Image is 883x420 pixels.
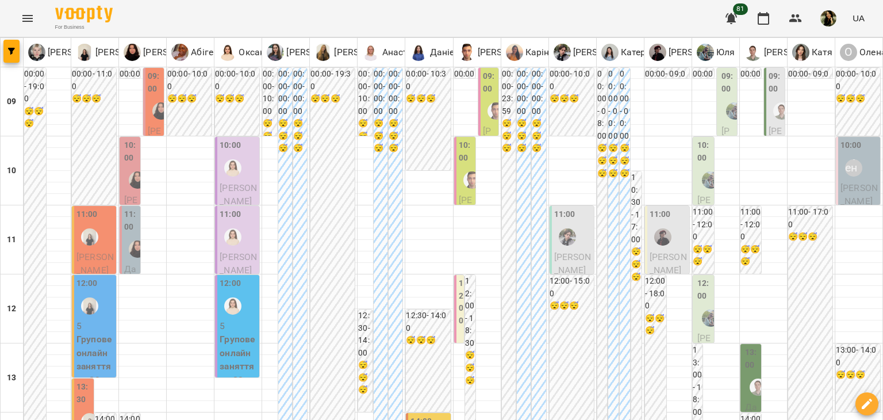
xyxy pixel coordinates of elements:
a: Д Даніела [410,44,464,61]
img: Михайло [487,102,505,120]
h6: 😴😴😴 [836,93,880,105]
a: К Катя [792,44,833,61]
h6: 😴😴😴 [358,359,372,396]
h6: 😴😴😴 [550,93,594,105]
img: Є [28,44,45,61]
span: [PERSON_NAME] [650,251,687,276]
a: А Абігейл [171,44,224,61]
a: Ж [PERSON_NAME] [76,44,165,61]
p: Катя [809,45,833,59]
h6: 12:30 - 14:00 [358,310,372,359]
img: Юля [702,171,719,189]
img: Андрій [773,102,790,120]
h6: 12:00 - 18:00 [645,275,667,312]
p: 5 [220,319,257,333]
h6: 😴😴😴 [620,142,630,180]
img: Михайло [463,171,481,189]
h6: 00:00 - 00:00 [620,68,630,142]
h6: 00:00 - 10:00 [358,68,372,117]
img: Жюлі [81,228,98,246]
h6: 😴😴😴 [406,334,450,347]
img: О [219,44,236,61]
h6: 😴😴😴 [550,300,594,312]
a: А [PERSON_NAME] [744,44,834,61]
label: 09:00 [148,70,162,95]
h6: 00:00 - 11:00 [72,68,116,93]
h6: 11:00 - 12:00 [693,206,714,243]
a: Ю [PERSON_NAME] [267,44,356,61]
a: О Оксана [219,44,270,61]
h6: 00:00 - 10:00 [167,68,212,93]
img: Юля [726,102,743,120]
h6: 00:00 - 10:30 [406,68,450,93]
img: Д [410,44,427,61]
p: Оксана [236,45,270,59]
label: 11:00 [124,208,138,233]
h6: 00:00 - 00:00 [278,68,292,117]
img: А [649,44,666,61]
div: Олександра [124,44,213,61]
h6: 😴😴😴 [836,369,880,381]
h6: 😴😴😴 [358,117,372,155]
span: [PERSON_NAME] [483,125,495,217]
h6: 00:00 - 09:00 [693,68,714,105]
h6: 00:00 - 00:00 [532,68,546,117]
span: [PERSON_NAME] [554,251,592,276]
h6: 00:00 - 19:00 [24,68,46,105]
label: 11:00 [650,208,671,221]
h6: 😴😴😴 [608,142,619,180]
h6: 😴😴😴 [597,142,608,180]
h6: 😴😴😴 [532,117,546,155]
h6: 😴😴😴 [24,105,46,130]
h6: 13:00 - 14:00 [836,344,880,369]
img: А [744,44,762,61]
div: Юля [702,310,719,327]
h6: 00:00 - 09:00 [454,68,475,105]
label: 13:30 [76,381,91,406]
label: 12:00 [697,277,712,302]
h6: 00:00 - 00:00 [374,68,387,117]
button: UA [848,7,869,29]
div: Оксана [224,159,241,177]
h6: 10:30 - 17:00 [631,171,642,246]
img: Микита [559,228,576,246]
h6: 😴😴😴 [310,93,355,105]
a: О [PERSON_NAME] [124,44,213,61]
div: Юля [697,44,735,61]
img: М [554,44,571,61]
span: [PERSON_NAME] [220,182,257,207]
img: Олександра [129,171,146,189]
p: [PERSON_NAME] [284,45,356,59]
h6: 😴😴😴 [167,93,212,105]
span: [PERSON_NAME] [697,194,711,273]
img: Ю [267,44,284,61]
label: 10:00 [697,139,712,164]
div: Єлизавета [28,44,117,61]
label: 12:00 [220,277,241,290]
h6: 00:00 - 00:00 [389,68,402,117]
img: А [171,44,189,61]
label: 13:00 [745,346,759,371]
h6: 00:00 - 10:00 [836,68,880,93]
img: Voopty Logo [55,6,113,22]
h6: 00:00 - 09:00 [740,68,761,105]
p: [PERSON_NAME] [571,45,643,59]
label: 10:00 [220,139,241,152]
h6: 11:00 - 17:00 [788,206,832,231]
span: 81 [733,3,748,15]
span: [PERSON_NAME] [124,194,137,287]
img: К [792,44,809,61]
label: 11:00 [220,208,241,221]
p: [PERSON_NAME] [93,45,165,59]
a: Ю Юля [697,44,735,61]
h6: 13:00 - 18:00 [693,344,703,418]
span: [PERSON_NAME] [220,251,257,276]
img: К [506,44,523,61]
img: Оксана [224,228,241,246]
img: К [601,44,619,61]
h6: 11:00 - 12:00 [740,206,761,243]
